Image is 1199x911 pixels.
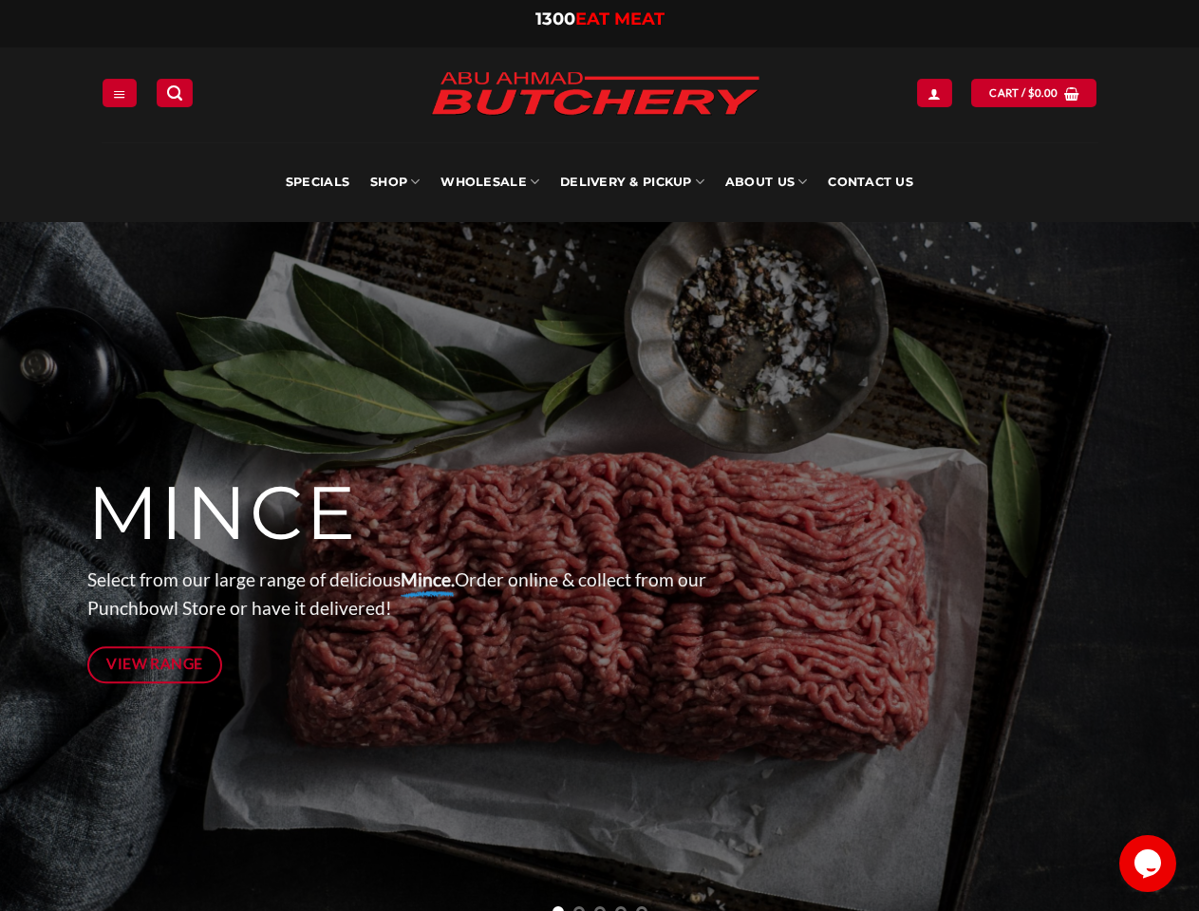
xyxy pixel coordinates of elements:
span: $ [1028,84,1035,102]
a: Contact Us [828,142,913,222]
a: 1300EAT MEAT [535,9,665,29]
span: Cart / [989,84,1058,102]
span: MINCE [87,468,358,559]
span: View Range [106,652,203,676]
a: Specials [286,142,349,222]
span: EAT MEAT [575,9,665,29]
a: SHOP [370,142,420,222]
a: Search [157,79,193,106]
a: View cart [971,79,1096,106]
iframe: chat widget [1119,835,1180,892]
a: View Range [87,646,223,683]
strong: Mince. [401,568,455,590]
span: Select from our large range of delicious Order online & collect from our Punchbowl Store or have ... [87,568,706,620]
span: 1300 [535,9,575,29]
a: About Us [725,142,807,222]
img: Abu Ahmad Butchery [415,59,776,131]
a: Login [917,79,951,106]
a: Wholesale [440,142,539,222]
bdi: 0.00 [1028,86,1058,99]
a: Delivery & Pickup [560,142,704,222]
a: Menu [103,79,137,106]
